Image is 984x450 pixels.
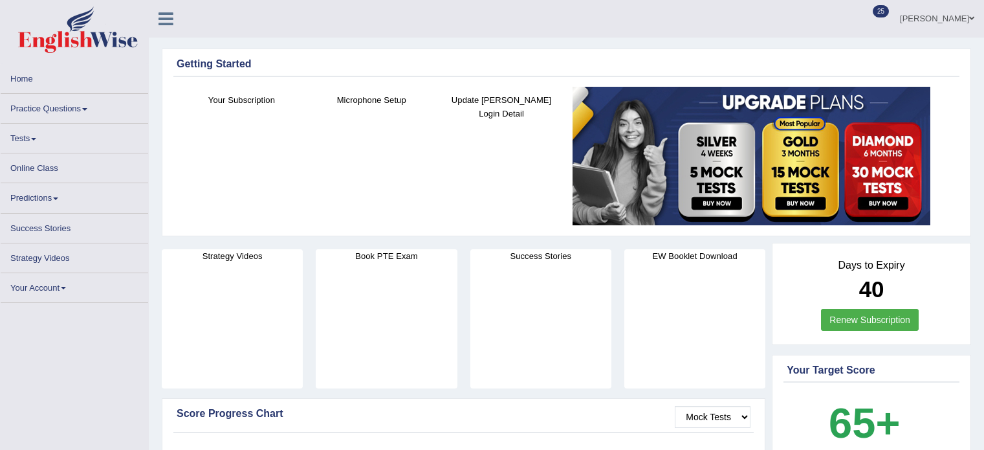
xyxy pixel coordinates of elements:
[1,124,148,149] a: Tests
[1,243,148,269] a: Strategy Videos
[624,249,765,263] h4: EW Booklet Download
[859,276,884,302] b: 40
[1,64,148,89] a: Home
[470,249,611,263] h4: Success Stories
[1,94,148,119] a: Practice Questions
[1,273,148,298] a: Your Account
[1,183,148,208] a: Predictions
[573,87,930,225] img: small5.jpg
[177,406,750,422] div: Score Progress Chart
[443,93,560,120] h4: Update [PERSON_NAME] Login Detail
[183,93,300,107] h4: Your Subscription
[162,249,303,263] h4: Strategy Videos
[787,260,956,271] h4: Days to Expiry
[873,5,889,17] span: 25
[1,214,148,239] a: Success Stories
[787,363,956,378] div: Your Target Score
[313,93,430,107] h4: Microphone Setup
[177,56,956,72] div: Getting Started
[821,309,919,331] a: Renew Subscription
[1,153,148,179] a: Online Class
[829,399,900,447] b: 65+
[316,249,457,263] h4: Book PTE Exam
